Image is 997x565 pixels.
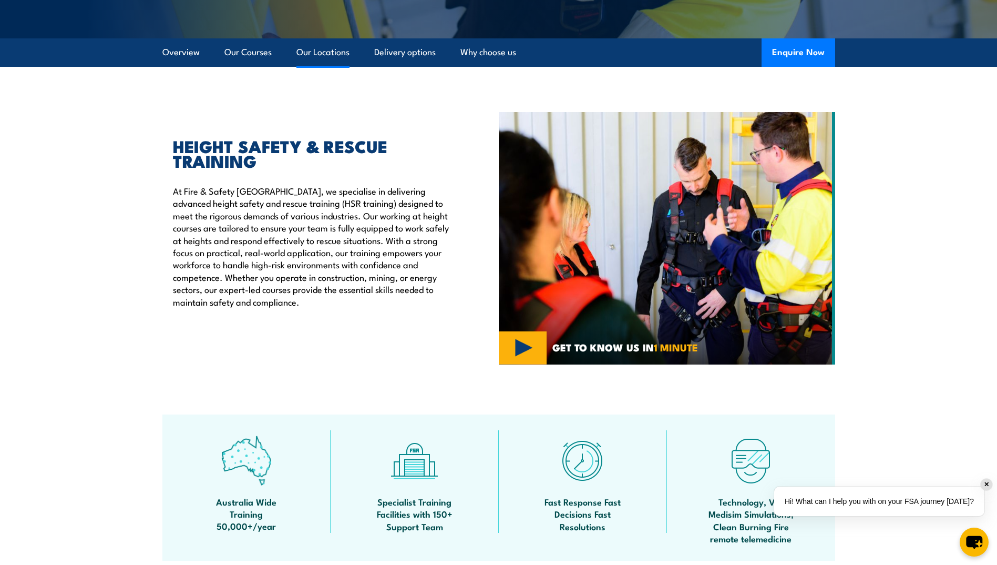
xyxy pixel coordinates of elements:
[199,496,294,532] span: Australia Wide Training 50,000+/year
[552,342,698,352] span: GET TO KNOW US IN
[173,138,450,168] h2: HEIGHT SAFETY & RESCUE TRAINING
[981,479,992,490] div: ✕
[704,496,798,545] span: Technology, VR, Medisim Simulations, Clean Burning Fire remote telemedicine
[726,436,776,486] img: tech-icon
[173,185,450,308] p: At Fire & Safety [GEOGRAPHIC_DATA], we specialise in delivering advanced height safety and rescue...
[389,436,439,486] img: facilities-icon
[460,38,516,66] a: Why choose us
[558,436,608,486] img: fast-icon
[654,339,698,355] strong: 1 MINUTE
[221,436,271,486] img: auswide-icon
[774,487,984,516] div: Hi! What can I help you with on your FSA journey [DATE]?
[960,528,989,557] button: chat-button
[762,38,835,67] button: Enquire Now
[374,38,436,66] a: Delivery options
[499,112,835,365] img: Fire & Safety Australia offer working at heights courses and training
[536,496,630,532] span: Fast Response Fast Decisions Fast Resolutions
[224,38,272,66] a: Our Courses
[367,496,462,532] span: Specialist Training Facilities with 150+ Support Team
[162,38,200,66] a: Overview
[296,38,350,66] a: Our Locations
